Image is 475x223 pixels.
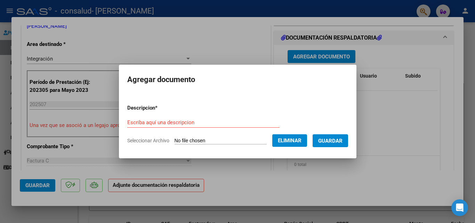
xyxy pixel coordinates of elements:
span: Seleccionar Archivo [127,138,169,143]
span: Eliminar [278,137,301,144]
span: Guardar [318,138,343,144]
p: Descripcion [127,104,194,112]
button: Eliminar [272,134,307,147]
h2: Agregar documento [127,73,348,86]
button: Guardar [313,134,348,147]
div: Open Intercom Messenger [451,199,468,216]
